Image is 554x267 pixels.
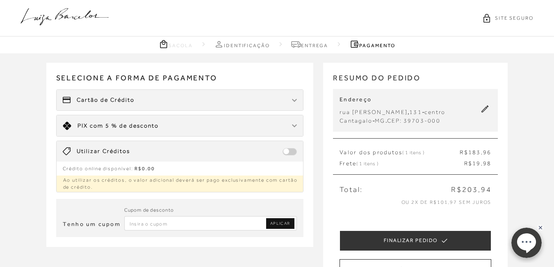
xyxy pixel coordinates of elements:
[495,15,533,22] span: SITE SEGURO
[387,117,402,124] span: CEP:
[333,73,498,89] h2: RESUMO DO PEDIDO
[464,160,492,168] span: R$19,98
[340,117,372,124] span: Cantagalo
[340,185,363,195] span: Total:
[77,147,130,155] span: Utilizar Créditos
[349,39,395,49] a: Pagamento
[266,218,294,229] a: Aplicar Código
[409,109,422,115] span: 131
[124,216,297,230] input: Inserir Código da Promoção
[356,161,378,167] span: ( 1 itens )
[270,221,290,226] span: APLICAR
[375,117,385,124] span: MG
[292,99,297,102] img: chevron
[460,149,468,155] span: R$
[291,39,328,49] a: Entrega
[56,73,304,89] span: Selecione a forma de pagamento
[481,149,492,155] span: ,96
[468,149,481,155] span: 183
[340,230,491,251] button: FINALIZAR PEDIDO
[340,160,378,168] span: Frete
[404,117,440,124] span: 39703-000
[402,150,424,155] span: ( 1 itens )
[159,39,193,49] a: Sacola
[340,108,445,116] div: , -
[340,96,445,104] p: Endereço
[340,116,445,125] div: - .
[340,148,424,157] span: Valor dos produtos
[424,109,445,115] span: centro
[340,109,408,115] span: rua [PERSON_NAME]
[214,39,270,49] a: Identificação
[78,122,88,129] span: PIX
[63,166,133,171] span: Crédito online disponível:
[90,122,159,129] span: com 5 % de desconto
[135,166,155,171] span: R$0.00
[77,96,135,104] span: Cartão de Crédito
[63,220,121,228] h3: Tenho um cupom
[292,124,297,128] img: chevron
[124,206,174,214] label: Cupom de desconto
[401,199,492,205] span: ou 2x de R$101,97 sem juros
[57,176,303,192] p: Ao utilizar os créditos, o valor adicional deverá ser pago exclusivamente com cartão de crédito.
[451,185,491,195] span: R$203,94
